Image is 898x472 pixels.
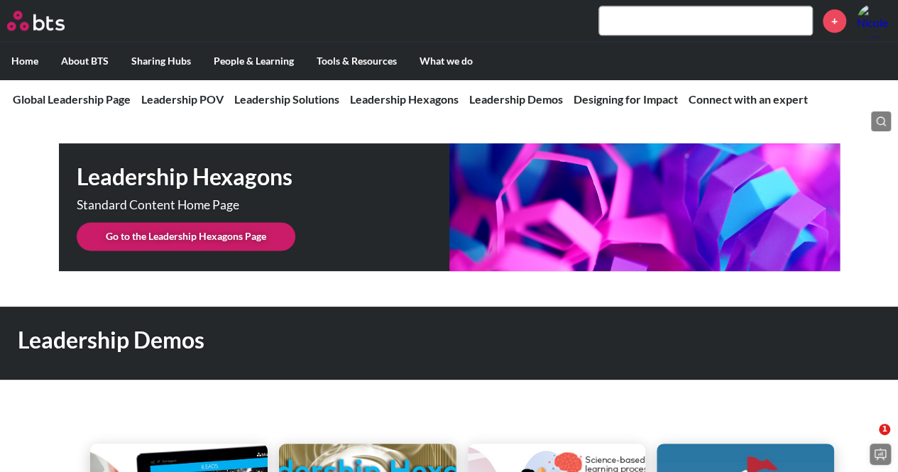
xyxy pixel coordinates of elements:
[77,199,375,212] p: Standard Content Home Page
[77,222,295,251] a: Go to the Leadership Hexagons Page
[120,43,202,79] label: Sharing Hubs
[13,92,131,106] a: Global Leadership Page
[857,4,891,38] a: Profile
[574,92,678,106] a: Designing for Impact
[823,9,846,33] a: +
[689,92,808,106] a: Connect with an expert
[469,92,563,106] a: Leadership Demos
[234,92,339,106] a: Leadership Solutions
[50,43,120,79] label: About BTS
[7,11,91,31] a: Go home
[202,43,305,79] label: People & Learning
[305,43,408,79] label: Tools & Resources
[850,424,884,458] iframe: Intercom live chat
[879,424,890,435] span: 1
[141,92,224,106] a: Leadership POV
[7,11,65,31] img: BTS Logo
[18,324,621,356] h1: Leadership Demos
[857,4,891,38] img: Nicole Gams
[77,161,449,193] h1: Leadership Hexagons
[350,92,459,106] a: Leadership Hexagons
[408,43,484,79] label: What we do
